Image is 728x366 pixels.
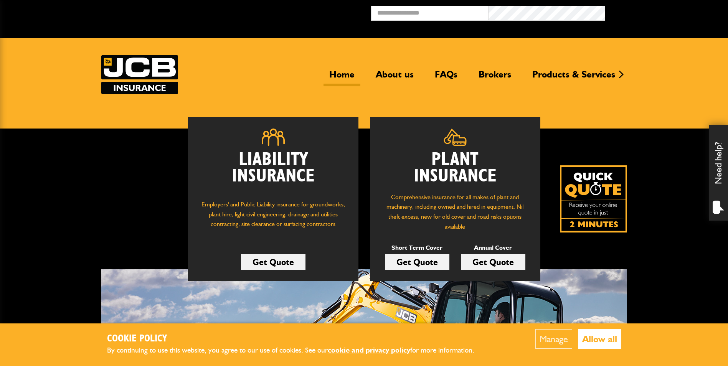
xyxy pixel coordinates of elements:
h2: Plant Insurance [381,152,529,185]
a: Home [324,69,360,86]
a: Brokers [473,69,517,86]
a: Products & Services [527,69,621,86]
div: Need help? [709,125,728,221]
p: Short Term Cover [385,243,449,253]
a: FAQs [429,69,463,86]
a: JCB Insurance Services [101,55,178,94]
button: Allow all [578,329,621,349]
h2: Liability Insurance [200,152,347,192]
button: Manage [535,329,572,349]
img: Quick Quote [560,165,627,232]
h2: Cookie Policy [107,333,487,345]
a: cookie and privacy policy [328,346,410,354]
a: Get your insurance quote isn just 2-minutes [560,165,627,232]
button: Broker Login [605,6,722,18]
p: Annual Cover [461,243,525,253]
p: Comprehensive insurance for all makes of plant and machinery, including owned and hired in equipm... [381,192,529,231]
img: JCB Insurance Services logo [101,55,178,94]
p: By continuing to use this website, you agree to our use of cookies. See our for more information. [107,345,487,356]
a: Get Quote [461,254,525,270]
a: About us [370,69,419,86]
p: Employers' and Public Liability insurance for groundworks, plant hire, light civil engineering, d... [200,199,347,236]
a: Get Quote [241,254,305,270]
a: Get Quote [385,254,449,270]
